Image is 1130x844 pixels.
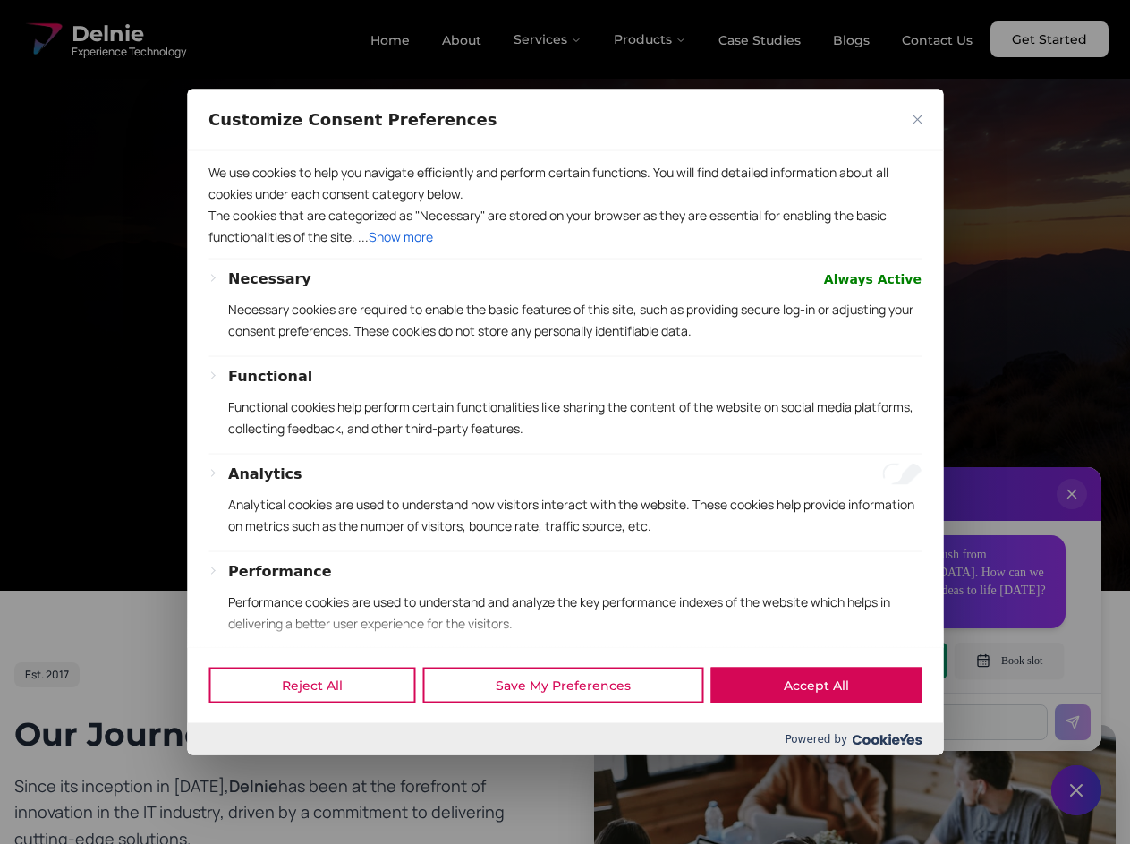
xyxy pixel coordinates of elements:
[228,298,922,341] p: Necessary cookies are required to enable the basic features of this site, such as providing secur...
[228,591,922,634] p: Performance cookies are used to understand and analyze the key performance indexes of the website...
[228,268,311,289] button: Necessary
[208,108,497,130] span: Customize Consent Preferences
[852,733,922,745] img: Cookieyes logo
[208,161,922,204] p: We use cookies to help you navigate efficiently and perform certain functions. You will find deta...
[228,493,922,536] p: Analytical cookies are used to understand how visitors interact with the website. These cookies h...
[228,396,922,439] p: Functional cookies help perform certain functionalities like sharing the content of the website o...
[824,268,922,289] span: Always Active
[369,226,433,247] button: Show more
[710,668,922,703] button: Accept All
[422,668,703,703] button: Save My Preferences
[228,463,302,484] button: Analytics
[187,723,943,755] div: Powered by
[208,204,922,247] p: The cookies that are categorized as "Necessary" are stored on your browser as they are essential ...
[208,668,415,703] button: Reject All
[228,560,332,582] button: Performance
[882,463,922,484] input: Enable Analytics
[228,365,312,387] button: Functional
[913,115,922,124] img: Close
